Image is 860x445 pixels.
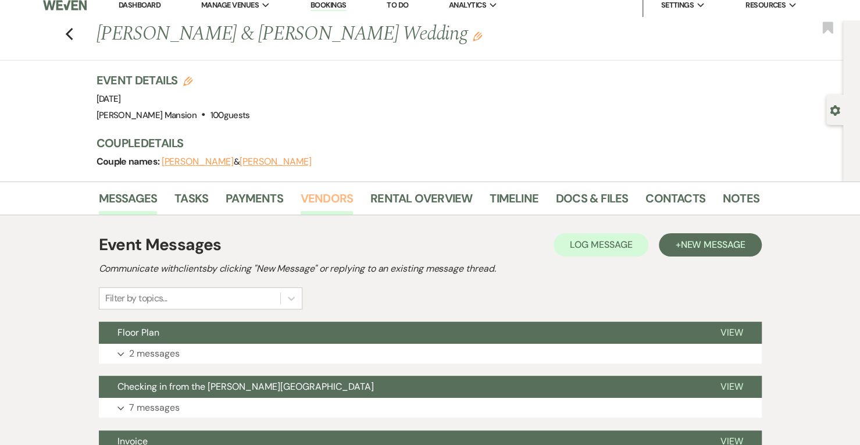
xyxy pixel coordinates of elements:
span: [DATE] [97,93,121,105]
button: Log Message [554,233,648,257]
button: +New Message [659,233,761,257]
span: View [720,326,743,339]
h3: Couple Details [97,135,748,151]
button: View [702,376,762,398]
button: View [702,322,762,344]
a: Tasks [174,189,208,215]
span: Floor Plan [117,326,159,339]
button: [PERSON_NAME] [240,157,312,166]
span: New Message [680,238,745,251]
a: Messages [99,189,158,215]
button: Checking in from the [PERSON_NAME][GEOGRAPHIC_DATA] [99,376,702,398]
button: 2 messages [99,344,762,364]
a: Docs & Files [556,189,628,215]
a: Notes [723,189,759,215]
h3: Event Details [97,72,250,88]
button: [PERSON_NAME] [162,157,234,166]
a: Vendors [301,189,353,215]
a: Rental Overview [370,189,472,215]
h1: [PERSON_NAME] & [PERSON_NAME] Wedding [97,20,618,48]
h1: Event Messages [99,233,222,257]
span: Checking in from the [PERSON_NAME][GEOGRAPHIC_DATA] [117,380,374,393]
a: Timeline [490,189,538,215]
p: 7 messages [129,400,180,415]
button: Floor Plan [99,322,702,344]
span: View [720,380,743,393]
h2: Communicate with clients by clicking "New Message" or replying to an existing message thread. [99,262,762,276]
span: Couple names: [97,155,162,168]
span: Log Message [570,238,632,251]
a: Contacts [645,189,705,215]
span: 100 guests [210,109,249,121]
div: Filter by topics... [105,291,167,305]
button: Edit [473,31,482,41]
button: 7 messages [99,398,762,418]
a: Payments [226,189,283,215]
p: 2 messages [129,346,180,361]
span: [PERSON_NAME] Mansion [97,109,197,121]
button: Open lead details [830,104,840,115]
span: & [162,156,312,168]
